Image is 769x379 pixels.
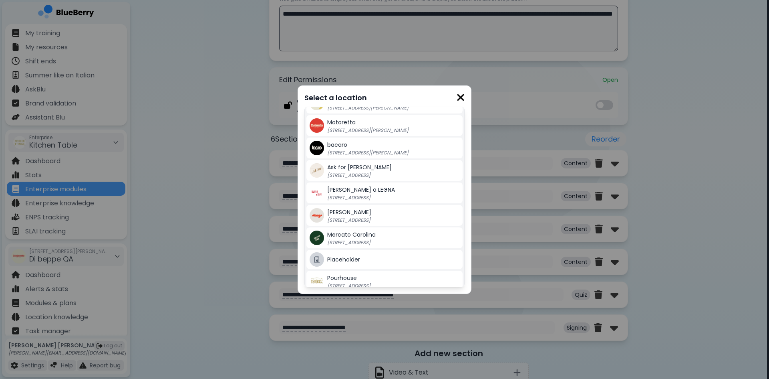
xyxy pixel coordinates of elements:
[310,274,324,288] img: company thumbnail
[327,239,427,246] p: [STREET_ADDRESS]
[327,231,376,239] span: Mercato Carolina
[304,92,465,103] p: Select a location
[327,283,427,289] p: [STREET_ADDRESS]
[327,274,357,282] span: Pourhouse
[327,172,427,178] p: [STREET_ADDRESS]
[327,127,427,134] p: [STREET_ADDRESS][PERSON_NAME]
[327,118,356,126] span: Motoretta
[310,163,324,178] img: company thumbnail
[310,141,324,155] img: company thumbnail
[327,150,427,156] p: [STREET_ADDRESS][PERSON_NAME]
[327,255,360,263] span: Placeholder
[327,195,427,201] p: [STREET_ADDRESS]
[310,231,324,245] img: company thumbnail
[457,92,465,103] img: close icon
[327,163,392,171] span: Ask for [PERSON_NAME]
[310,208,324,223] img: company thumbnail
[327,186,395,194] span: [PERSON_NAME] a LEGNA
[310,118,324,133] img: company thumbnail
[310,186,324,200] img: company thumbnail
[327,141,347,149] span: bacaro
[327,208,371,216] span: [PERSON_NAME]
[327,217,427,223] p: [STREET_ADDRESS]
[327,105,427,111] p: [STREET_ADDRESS][PERSON_NAME]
